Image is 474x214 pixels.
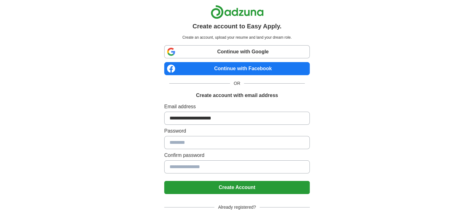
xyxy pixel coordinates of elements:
[164,45,310,58] a: Continue with Google
[164,62,310,75] a: Continue with Facebook
[193,22,282,31] h1: Create account to Easy Apply.
[211,5,264,19] img: Adzuna logo
[164,103,310,110] label: Email address
[164,152,310,159] label: Confirm password
[230,80,244,87] span: OR
[164,181,310,194] button: Create Account
[164,127,310,135] label: Password
[214,204,260,211] span: Already registered?
[165,35,309,40] p: Create an account, upload your resume and land your dream role.
[196,92,278,99] h1: Create account with email address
